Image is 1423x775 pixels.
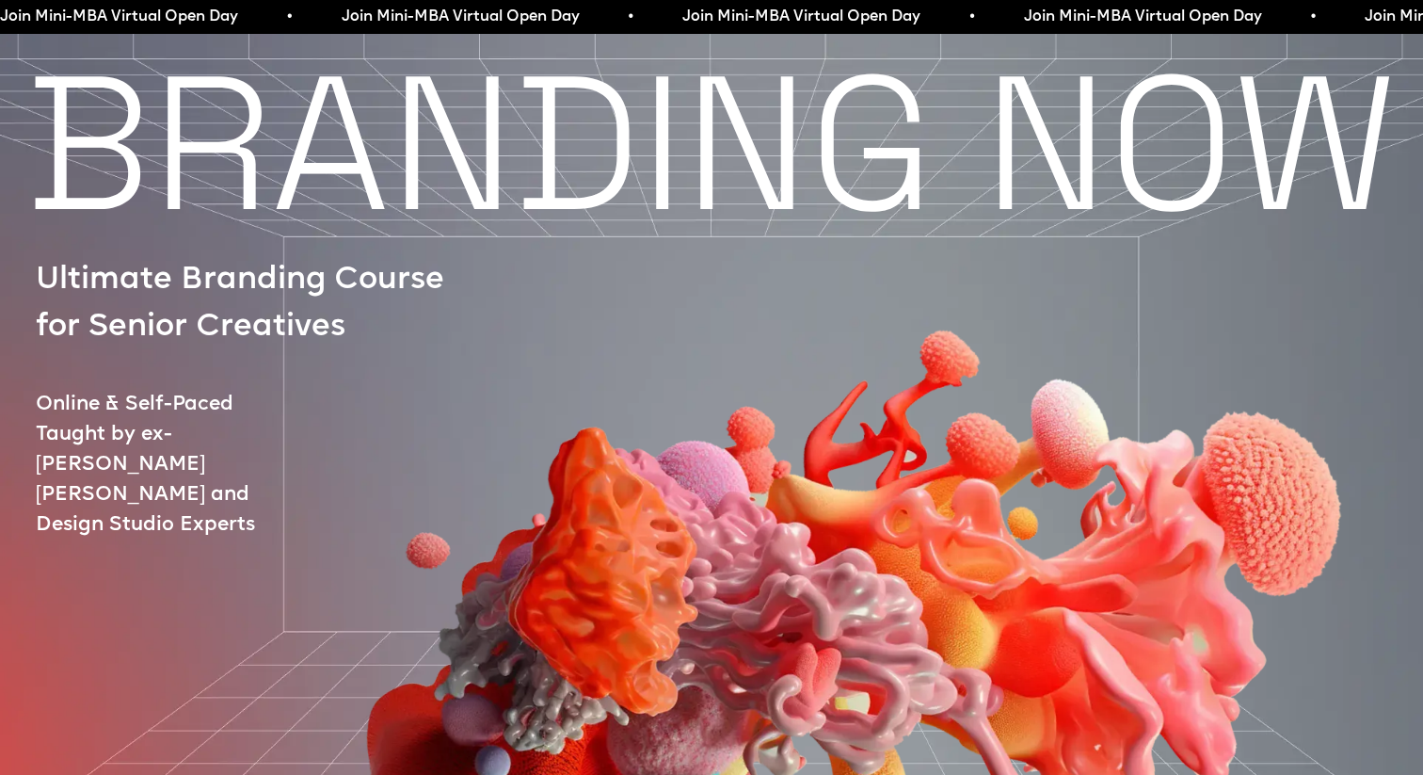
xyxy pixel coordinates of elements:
span: • [968,4,974,30]
p: Taught by ex-[PERSON_NAME] [PERSON_NAME] and Design Studio Experts [36,420,320,540]
span: • [1310,4,1316,30]
p: Ultimate Branding Course for Senior Creatives [36,257,463,351]
span: • [286,4,292,30]
span: • [628,4,633,30]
